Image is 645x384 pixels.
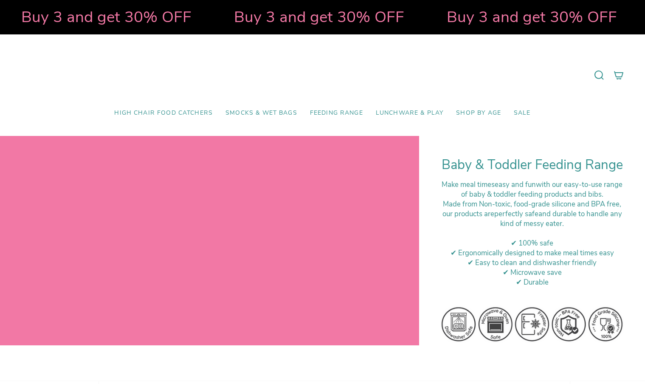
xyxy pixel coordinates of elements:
a: High Chair Food Catchers [108,103,219,123]
span: Feeding Range [310,110,363,117]
div: ✔ Easy to clean and dishwasher friendly [440,258,624,268]
a: Shop by Age [450,103,507,123]
div: M [440,199,624,229]
span: ✔ Microwave save [503,268,562,277]
div: Make meal times with our easy-to-use range of baby & toddler feeding products and bibs. [440,180,624,199]
a: Lunchware & Play [369,103,450,123]
strong: Buy 3 and get 30% OFF [234,6,404,28]
span: SALE [514,110,531,117]
strong: Buy 3 and get 30% OFF [21,6,191,28]
span: Shop by Age [456,110,501,117]
strong: easy and fun [495,180,536,189]
a: Feeding Range [304,103,369,123]
h1: Baby & Toddler Feeding Range [440,157,624,173]
div: ✔ 100% safe [440,238,624,248]
span: Lunchware & Play [376,110,443,117]
a: Mumma’s Little Helpers [249,47,396,103]
span: Smocks & Wet Bags [225,110,297,117]
a: Smocks & Wet Bags [219,103,304,123]
a: SALE [507,103,537,123]
div: ✔ Durable [440,277,624,287]
strong: Buy 3 and get 30% OFF [446,6,617,28]
strong: perfectly safe [494,209,538,219]
span: ade from Non-toxic, food-grade silicone and BPA free, our products are and durable to handle any ... [442,199,622,229]
div: ✔ Ergonomically designed to make meal times easy [440,248,624,258]
span: High Chair Food Catchers [114,110,213,117]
